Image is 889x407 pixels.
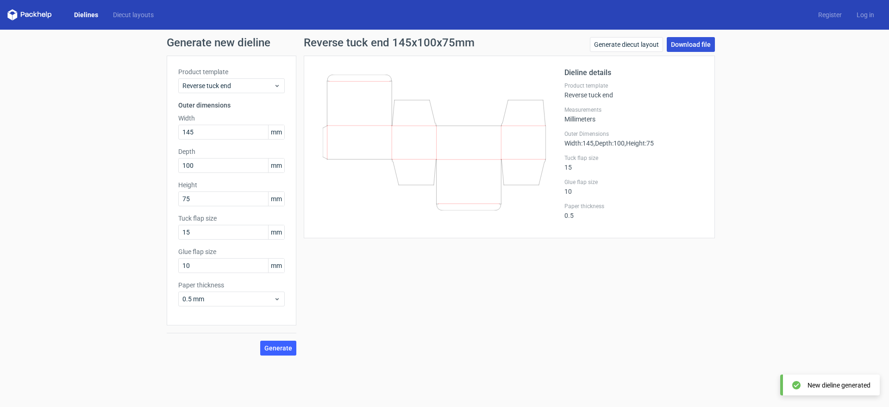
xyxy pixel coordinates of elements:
[564,130,703,138] label: Outer Dimensions
[625,140,654,147] span: , Height : 75
[178,247,285,256] label: Glue flap size
[268,259,284,273] span: mm
[564,154,703,162] label: Tuck flap size
[564,106,703,123] div: Millimeters
[178,67,285,76] label: Product template
[167,37,722,48] h1: Generate new dieline
[564,82,703,99] div: Reverse tuck end
[811,10,849,19] a: Register
[808,381,870,390] div: New dieline generated
[264,345,292,351] span: Generate
[564,203,703,210] label: Paper thickness
[564,140,594,147] span: Width : 145
[260,341,296,356] button: Generate
[564,178,703,186] label: Glue flap size
[590,37,663,52] a: Generate diecut layout
[564,67,703,78] h2: Dieline details
[268,192,284,206] span: mm
[182,294,274,304] span: 0.5 mm
[849,10,882,19] a: Log in
[304,37,475,48] h1: Reverse tuck end 145x100x75mm
[594,140,625,147] span: , Depth : 100
[564,154,703,171] div: 15
[182,81,274,90] span: Reverse tuck end
[564,106,703,114] label: Measurements
[178,101,285,110] h3: Outer dimensions
[564,178,703,195] div: 10
[178,280,285,290] label: Paper thickness
[67,10,106,19] a: Dielines
[178,180,285,190] label: Height
[178,114,285,123] label: Width
[178,147,285,156] label: Depth
[564,82,703,89] label: Product template
[268,159,284,172] span: mm
[268,225,284,239] span: mm
[106,10,161,19] a: Diecut layouts
[268,125,284,139] span: mm
[667,37,715,52] a: Download file
[564,203,703,219] div: 0.5
[178,214,285,223] label: Tuck flap size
